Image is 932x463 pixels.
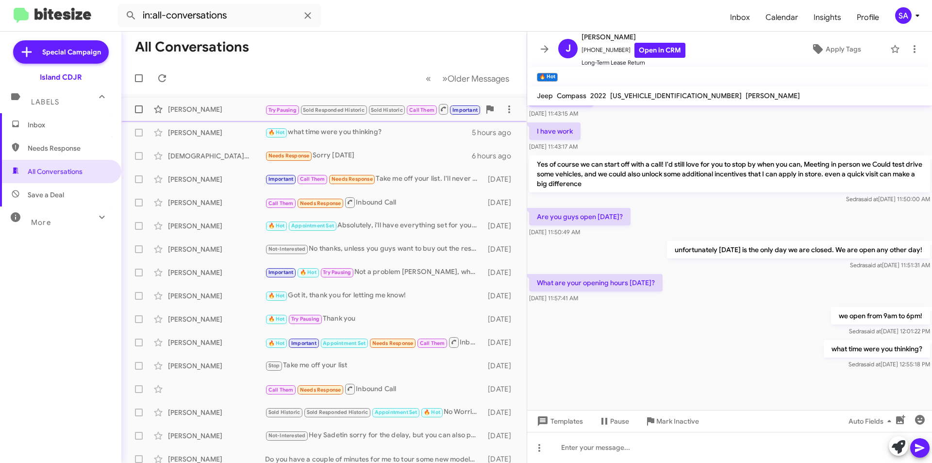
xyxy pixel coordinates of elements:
div: [DATE] [483,268,519,277]
span: Call Them [268,387,294,393]
a: Profile [849,3,887,32]
div: [PERSON_NAME] [168,128,265,137]
span: [DATE] 11:43:15 AM [529,110,578,117]
div: 5 hours ago [472,128,519,137]
span: Special Campaign [42,47,101,57]
button: Mark Inactive [637,412,707,430]
div: [DATE] [483,221,519,231]
span: [US_VEHICLE_IDENTIFICATION_NUMBER] [610,91,742,100]
a: Open in CRM [634,43,685,58]
button: Apply Tags [786,40,885,58]
div: what time were you thinking? [265,127,472,138]
p: What are your opening hours [DATE]? [529,274,663,292]
span: Try Pausing [291,316,319,322]
span: [PERSON_NAME] [746,91,800,100]
div: [DATE] [483,408,519,417]
span: 🔥 Hot [268,316,285,322]
span: Compass [557,91,586,100]
div: [PERSON_NAME] [168,198,265,207]
div: No Worries, I will make sure to have everything ready by the time they arrive! Safe travels! [265,407,483,418]
span: J [566,41,571,56]
p: we open from 9am to 6pm! [831,307,930,325]
div: [DATE] [483,314,519,324]
span: Important [291,340,316,346]
button: Pause [591,412,637,430]
span: said at [861,195,878,203]
div: Absolutely, i'll have everything set for your visit with us! Our address is [STREET_ADDRESS]! See... [265,220,483,231]
div: Inbound Call [265,196,483,208]
span: Labels [31,98,59,106]
div: [PERSON_NAME] [168,408,265,417]
div: [PERSON_NAME] [168,268,265,277]
span: Sold Responded Historic [307,409,368,415]
div: Thank you [265,313,483,325]
span: « [426,72,431,85]
div: [DEMOGRAPHIC_DATA][PERSON_NAME] [168,151,265,161]
span: Call Them [268,200,294,206]
span: Mark Inactive [656,412,699,430]
span: Sold Historic [268,409,300,415]
span: [PERSON_NAME] [582,31,685,43]
span: Templates [535,412,583,430]
span: Call Them [420,340,445,346]
span: Call Them [300,176,325,182]
span: Sedra [DATE] 12:01:22 PM [849,327,930,335]
p: I have work [529,122,581,140]
span: Needs Response [332,176,373,182]
div: [DATE] [483,174,519,184]
span: Stop [268,362,280,369]
div: [DATE] [483,384,519,394]
input: Search [117,4,321,27]
span: Needs Response [268,153,310,159]
span: Needs Response [372,340,414,346]
button: Auto Fields [841,412,903,430]
div: Island CDJR [40,72,82,82]
p: what time were you thinking? [824,340,930,358]
span: said at [864,360,881,368]
div: SA [895,7,912,24]
div: [PERSON_NAME] [168,221,265,231]
span: Apply Tags [826,40,861,58]
span: Sold Responded Historic [303,107,365,113]
nav: Page navigation example [420,69,515,88]
span: Appointment Set [375,409,417,415]
div: [DATE] [483,361,519,371]
span: Jeep [537,91,553,100]
span: » [442,72,448,85]
div: [DATE] [483,291,519,301]
button: Previous [420,69,437,88]
div: Take me off your list [265,360,483,371]
a: Special Campaign [13,40,109,64]
a: Inbox [722,3,758,32]
div: [PERSON_NAME] [168,431,265,441]
span: Inbox [28,120,110,130]
span: 🔥 Hot [300,269,316,275]
div: Not a problem [PERSON_NAME], whatever time might work for you feel free to reach out! [265,267,483,278]
span: Pause [610,412,629,430]
span: [PHONE_NUMBER] [582,43,685,58]
div: Inbound Call [265,336,483,348]
small: 🔥 Hot [537,73,558,82]
div: [PERSON_NAME] [168,104,265,114]
span: [DATE] 11:57:41 AM [529,294,578,302]
span: 🔥 Hot [268,292,285,299]
div: [PERSON_NAME] [168,174,265,184]
span: 🔥 Hot [268,129,285,136]
span: Needs Response [300,200,341,206]
span: Needs Response [300,387,341,393]
div: Got it, thank you for letting me know! [265,290,483,301]
a: Insights [806,3,849,32]
div: [DATE] [483,431,519,441]
div: [DATE] [483,198,519,207]
h1: All Conversations [135,39,249,55]
div: [PERSON_NAME] [168,338,265,347]
div: Hey Sadetin sorry for the delay, but you can also put it on order or get into a 2025 model, which... [265,430,483,441]
div: [PERSON_NAME] [168,291,265,301]
div: Take me off your list. I'll never come by to have someone waste my time. If you want to provide a... [265,173,483,185]
span: Appointment Set [291,223,334,229]
div: 6 hours ago [472,151,519,161]
p: Are you guys open [DATE]? [529,208,631,225]
a: Calendar [758,3,806,32]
